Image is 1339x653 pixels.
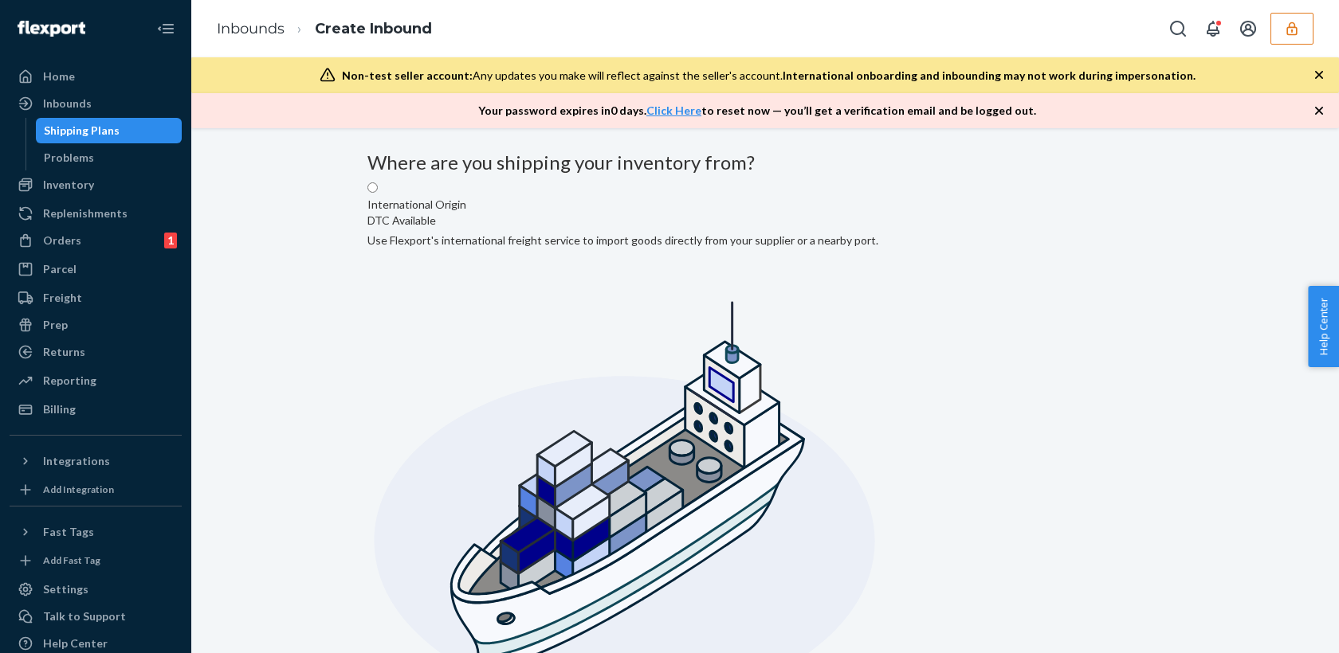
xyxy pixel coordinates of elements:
div: Fast Tags [43,524,94,540]
a: Parcel [10,256,182,282]
a: Prep [10,312,182,338]
ol: breadcrumbs [204,6,445,53]
button: Fast Tags [10,519,182,545]
a: Inbounds [217,20,285,37]
div: Help Center [43,635,108,651]
div: Inventory [43,177,94,193]
div: Orders [43,233,81,248]
div: Billing [43,401,76,417]
div: Talk to Support [43,608,126,624]
div: Prep [43,317,68,333]
a: Billing [10,397,182,422]
span: International onboarding and inbounding may not work during impersonation. [783,68,1196,82]
div: Shipping Plans [44,123,120,139]
a: Replenishments [10,201,182,226]
div: Home [43,68,75,84]
button: Open notifications [1197,13,1229,45]
div: Any updates you make will reflect against the seller's account. [342,68,1196,84]
a: Create Inbound [315,20,432,37]
button: Close Navigation [150,13,182,45]
a: Home [10,64,182,89]
a: Shipping Plans [36,118,183,143]
button: Help Center [1308,286,1339,367]
div: Returns [43,344,85,360]
div: Problems [44,150,94,166]
div: DTC Available [367,213,466,229]
p: Your password expires in 0 days . to reset now — you’ll get a verification email and be logged out. [478,103,1036,119]
a: Freight [10,285,182,311]
div: Integrations [43,453,110,469]
a: Add Fast Tag [10,551,182,570]
button: Integrations [10,448,182,474]
div: Replenishments [43,205,128,221]
a: Inbounds [10,91,182,116]
div: Inbounds [43,96,92,111]
img: Flexport logo [18,21,85,37]
div: Add Integration [43,483,114,496]
div: Parcel [43,261,77,277]
div: Freight [43,290,82,306]
a: Inventory [10,172,182,197]
div: Reporting [43,373,96,389]
div: 1 [164,233,177,248]
a: Reporting [10,368,182,393]
a: Returns [10,339,182,365]
a: Settings [10,577,182,602]
a: Add Integration [10,480,182,499]
a: Click Here [646,104,701,117]
div: International Origin [367,197,466,229]
span: Non-test seller account: [342,68,473,82]
a: Problems [36,145,183,170]
div: Settings [43,581,88,597]
div: Add Fast Tag [43,553,100,567]
a: Orders1 [10,228,182,253]
button: Open Search Box [1162,13,1194,45]
a: Talk to Support [10,604,182,629]
button: Open account menu [1232,13,1264,45]
input: International OriginDTC AvailableUse Flexport's international freight service to import goods dir... [367,182,378,193]
div: Use Flexport's international freight service to import goods directly from your supplier or a nea... [367,233,878,248]
h3: Where are you shipping your inventory from? [367,152,1163,173]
